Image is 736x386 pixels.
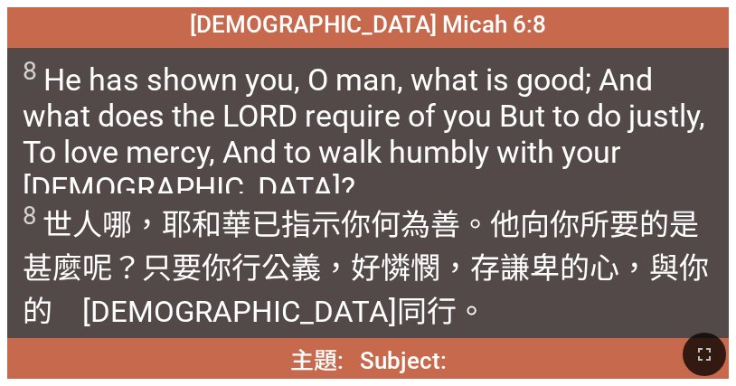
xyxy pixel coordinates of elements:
wh6213: 公義 [23,250,709,329]
wh2896: 。他向你所要 [23,207,709,329]
wh1875: 的是甚麼呢？只要你行 [23,207,709,329]
wh3068: 已指示 [23,207,709,329]
span: [DEMOGRAPHIC_DATA] Micah 6:8 [190,11,546,38]
span: 世人 [23,201,713,331]
wh5046: 你何為善 [23,207,709,329]
span: He has shown you, O man, what is good; And what does the LORD require of you But to do justly, To... [23,56,713,206]
wh430: 同行 [397,294,486,329]
sup: 8 [23,201,36,231]
wh120: 哪，耶和華 [23,207,709,329]
wh4941: ，好 [23,250,709,329]
sup: 8 [23,56,37,86]
wh3212: 。 [457,294,486,329]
